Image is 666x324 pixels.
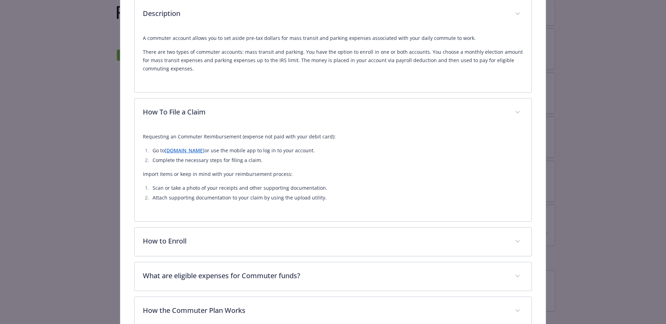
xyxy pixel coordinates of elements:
[143,271,507,281] p: What are eligible expenses for Commuter funds?
[150,194,523,202] li: Attach supporting documentation to your claim by using the upload utility.
[150,146,523,155] li: Go to or use the mobile app to log in to your account.
[135,28,531,92] div: Description
[143,48,523,73] p: There are two types of commuter accounts: mass transit and parking. You have the option to enroll...
[150,184,523,192] li: Scan or take a photo of your receipts and other supporting documentation.
[135,262,531,291] div: What are eligible expenses for Commuter funds?
[143,107,507,117] p: How To File a Claim
[165,147,205,154] a: [DOMAIN_NAME]
[135,99,531,127] div: How To File a Claim
[135,127,531,221] div: How To File a Claim
[143,34,523,42] p: A commuter account allows you to set aside pre-tax dollars for mass transit and parking expenses ...
[150,156,523,164] li: Complete the necessary steps for filing a claim.
[143,305,507,316] p: How the Commuter Plan Works
[143,8,507,19] p: Description
[143,133,523,141] p: Requesting an Commuter Reimbursement (expense not paid with your debit card):
[135,228,531,256] div: How to Enroll
[143,170,523,178] p: Import items or keep in mind with your reimbursement process:
[143,236,507,246] p: How to Enroll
